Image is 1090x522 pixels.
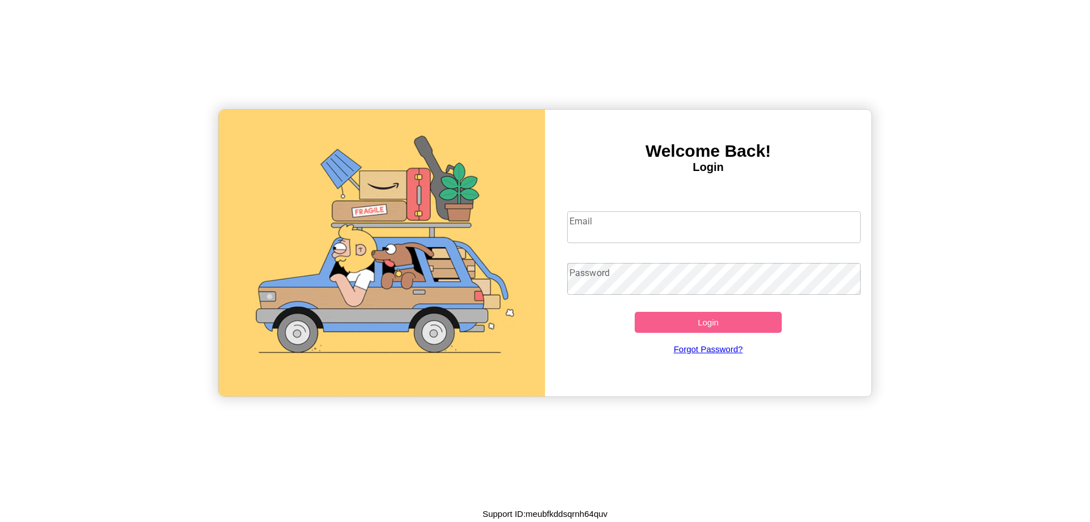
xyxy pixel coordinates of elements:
[219,110,545,396] img: gif
[483,506,607,521] p: Support ID: meubfkddsqrnh64quv
[545,141,871,161] h3: Welcome Back!
[561,333,856,365] a: Forgot Password?
[635,312,782,333] button: Login
[545,161,871,174] h4: Login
